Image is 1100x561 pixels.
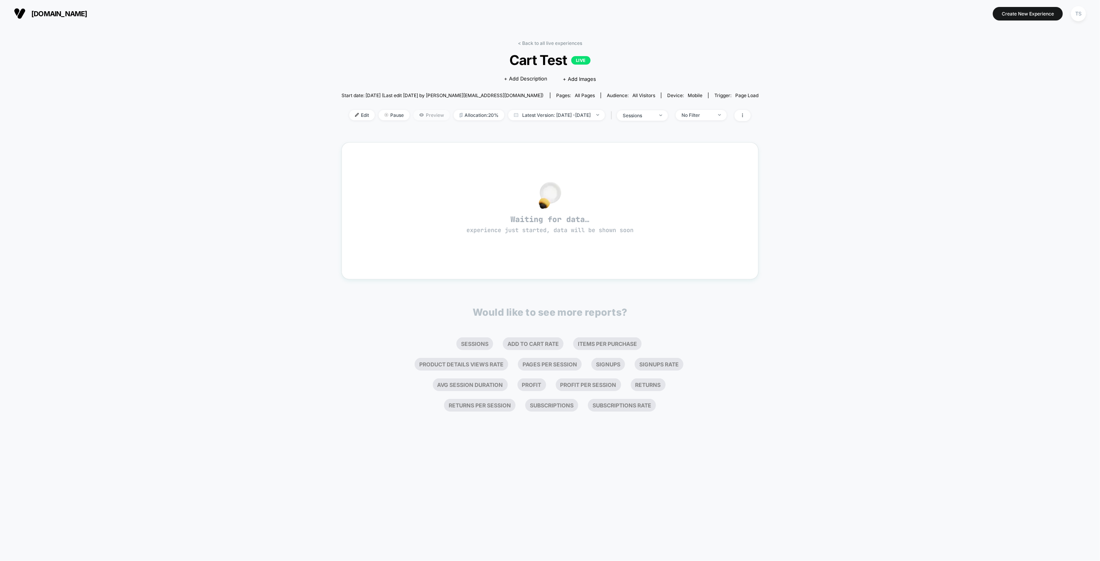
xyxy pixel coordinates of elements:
span: + Add Description [504,75,547,83]
span: All Visitors [632,92,655,98]
button: Create New Experience [993,7,1063,21]
li: Profit Per Session [556,378,621,391]
img: edit [355,113,359,117]
p: LIVE [571,56,591,65]
img: end [596,114,599,116]
li: Profit [518,378,546,391]
li: Add To Cart Rate [503,337,564,350]
div: TS [1071,6,1086,21]
button: TS [1069,6,1088,22]
span: all pages [575,92,595,98]
li: Sessions [456,337,493,350]
img: Visually logo [14,8,26,19]
span: + Add Images [563,76,596,82]
li: Subscriptions Rate [588,399,656,412]
span: [DOMAIN_NAME] [31,10,87,18]
li: Returns Per Session [444,399,516,412]
p: Would like to see more reports? [473,306,627,318]
div: Pages: [556,92,595,98]
span: Page Load [735,92,758,98]
li: Avg Session Duration [433,378,508,391]
button: [DOMAIN_NAME] [12,7,90,20]
img: calendar [514,113,518,117]
li: Items Per Purchase [573,337,642,350]
div: No Filter [682,112,712,118]
span: | [609,110,617,121]
li: Pages Per Session [518,358,582,371]
li: Signups Rate [635,358,683,371]
span: Start date: [DATE] (Last edit [DATE] by [PERSON_NAME][EMAIL_ADDRESS][DOMAIN_NAME]) [342,92,543,98]
img: end [659,115,662,116]
span: experience just started, data will be shown soon [466,226,634,234]
span: mobile [688,92,702,98]
span: Latest Version: [DATE] - [DATE] [508,110,605,120]
span: Waiting for data… [355,214,745,234]
span: Preview [413,110,450,120]
img: end [384,113,388,117]
img: rebalance [459,113,463,117]
span: Cart Test [362,52,738,68]
span: Device: [661,92,708,98]
li: Returns [631,378,666,391]
div: Audience: [607,92,655,98]
li: Subscriptions [525,399,578,412]
span: Allocation: 20% [454,110,504,120]
li: Signups [591,358,625,371]
img: no_data [539,182,561,209]
span: Pause [379,110,410,120]
div: Trigger: [714,92,758,98]
div: sessions [623,113,654,118]
img: end [718,114,721,116]
li: Product Details Views Rate [415,358,508,371]
span: Edit [349,110,375,120]
a: < Back to all live experiences [518,40,582,46]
